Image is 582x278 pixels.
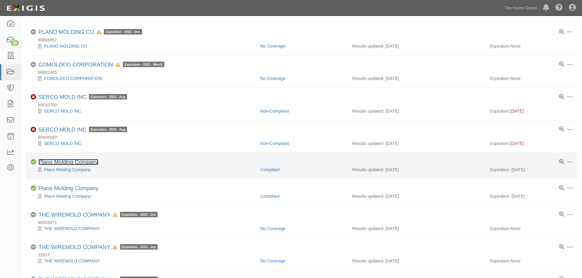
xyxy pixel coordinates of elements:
div: Results updated: [DATE] [352,193,481,199]
i: No Coverage [31,244,36,250]
div: Results updated: [DATE] [352,226,481,232]
i: No Coverage [31,29,36,35]
div: PLANO MOLDING CO [38,29,142,36]
div: Expiration: [DATE] [490,193,573,199]
div: Results updated: [DATE] [352,75,481,81]
span: Expiration - 2023 - Jan [120,212,158,217]
div: 60006957 [31,37,577,43]
a: View results summary [559,244,564,250]
div: SERCO MOLD INC [38,127,127,133]
a: Plano Molding Company [38,159,98,165]
a: SERCO MOLD INC [38,94,86,100]
i: In Default since 03/18/2023 [97,30,101,34]
div: THE WIREMOLD COMPANY [38,212,158,218]
i: Help Center - Complianz [555,4,563,12]
div: Results updated: [DATE] [352,108,481,114]
i: Compliant [31,159,36,165]
a: COMOLDCO CORPORATION [38,62,113,68]
a: Compliant [260,167,280,172]
a: View results summary [559,94,564,100]
a: No Coverage [260,258,286,263]
a: PLANO MOLDING CO [44,44,87,49]
i: Non-Compliant [31,127,36,132]
div: 60002405 [31,69,577,75]
a: View results summary [559,212,564,217]
a: PLANO MOLDING CO [38,29,94,35]
a: SERCO MOLD INC [38,127,86,133]
div: Results updated: [DATE] [352,167,481,173]
img: logo-5460c22ac91f19d4615b14bd174203de0afe785f0fc80cf4dbbc73dc1793850b.png [5,3,47,14]
span: Expiration - 2022 - Aug [89,94,127,99]
div: Expiration: [490,258,573,264]
div: COMOLDCO CORPORATION [38,62,164,68]
div: 15 [11,40,19,46]
div: Expiration: [490,226,573,232]
a: COMOLDCO CORPORATION [44,76,102,81]
a: Compliant [260,194,280,199]
a: THE WIREMOLD COMPANY [44,226,100,231]
a: View results summary [559,29,564,35]
div: Plano Molding Company [38,159,98,166]
div: Expiration: [490,108,573,114]
a: THE WIREMOLD COMPANY [38,212,110,218]
span: Expiration - 2022 - Dec [104,29,142,34]
div: COMOLDCO CORPORATION [31,75,256,81]
i: In Default since 09/11/2023 [115,63,120,67]
i: In Default since 03/11/2023 [113,213,118,217]
i: No Coverage [31,62,36,67]
a: View results summary [559,159,564,165]
i: No Coverage [31,212,36,218]
a: No Coverage [260,44,286,49]
span: Expiration - 2022 - March [123,62,164,67]
div: Plano Molding Company [31,193,256,199]
div: SERCO MOLD INC [38,94,127,101]
a: No Coverage [260,226,286,231]
div: 60003071 [31,219,577,226]
div: Expiration: [490,75,573,81]
div: 60010700 [31,102,577,108]
div: PLANO MOLDING CO [31,43,256,49]
div: Expiration: [490,140,573,146]
a: Plano Molding Company [44,167,91,172]
div: THE WIREMOLD COMPANY [38,244,158,251]
a: View results summary [559,186,564,191]
div: Plano Molding Company [38,185,98,192]
i: Non-Compliant [31,94,36,100]
div: Results updated: [DATE] [352,258,481,264]
div: 22017 [31,252,577,258]
a: View results summary [559,127,564,132]
a: Plano Molding Company [44,194,91,199]
a: SERCO MOLD INC [44,109,81,114]
span: Expiration - 2023 - Jan [120,244,158,250]
div: SERCO MOLD INC [31,108,256,114]
div: THE WIREMOLD COMPANY [31,258,256,264]
a: THE WIREMOLD COMPANY [38,244,110,250]
em: None [510,76,520,81]
a: Non-Compliant [260,141,289,146]
div: Expiration: [DATE] [490,167,573,173]
div: THE WIREMOLD COMPANY [31,226,256,232]
a: The Home Depot [501,2,540,14]
em: None [510,44,520,49]
a: Non-Compliant [260,109,289,114]
em: None [510,226,520,231]
span: [DATE] [510,141,524,146]
em: None [510,258,520,263]
span: Expiration - 2022 - Aug [89,127,127,132]
a: THE WIREMOLD COMPANY [44,258,100,263]
a: SERCO MOLD INC [44,141,81,146]
div: 60006982 [31,134,577,140]
span: [DATE] [510,109,524,114]
div: Plano Molding Company [31,167,256,173]
i: In Default since 03/11/2023 [113,245,118,250]
div: SERCO MOLD INC [31,140,256,146]
a: View results summary [559,62,564,67]
i: Compliant [31,186,36,191]
div: Results updated: [DATE] [352,43,481,49]
a: Plano Molding Company [38,185,98,191]
div: Expiration: [490,43,573,49]
div: Results updated: [DATE] [352,140,481,146]
a: No Coverage [260,76,286,81]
